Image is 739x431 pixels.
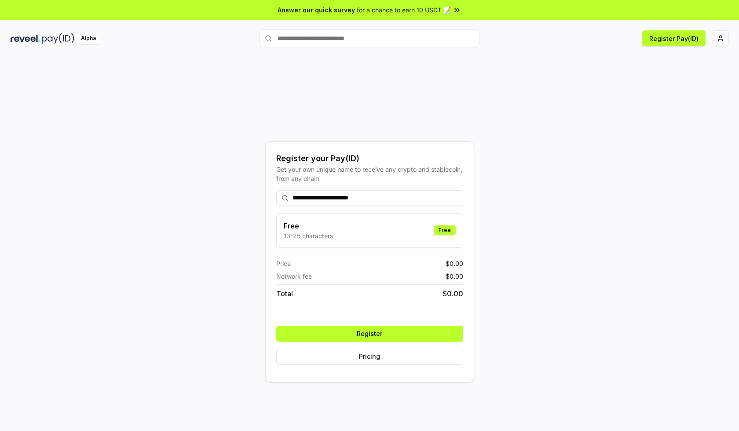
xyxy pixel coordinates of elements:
div: Get your own unique name to receive any crypto and stablecoin, from any chain [276,165,463,183]
div: Free [434,225,456,235]
span: $ 0.00 [443,288,463,299]
img: pay_id [42,33,74,44]
span: for a chance to earn 10 USDT 📝 [357,5,451,15]
button: Register [276,326,463,342]
div: Alpha [76,33,101,44]
button: Register Pay(ID) [642,30,706,46]
button: Pricing [276,349,463,365]
span: Total [276,288,293,299]
img: reveel_dark [11,33,40,44]
span: $ 0.00 [446,259,463,268]
h3: Free [284,221,333,231]
span: Answer our quick survey [278,5,355,15]
span: Price [276,259,291,268]
span: Network fee [276,272,312,281]
div: Register your Pay(ID) [276,152,463,165]
span: $ 0.00 [446,272,463,281]
p: 13-25 characters [284,231,333,240]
